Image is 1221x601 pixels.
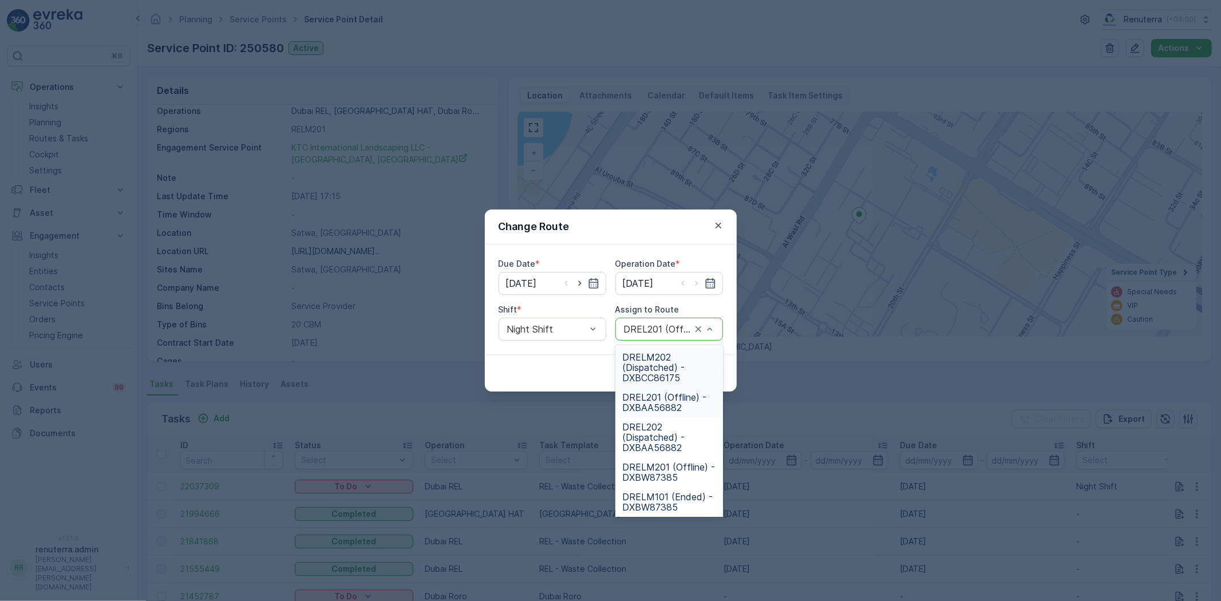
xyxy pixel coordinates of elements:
span: DRELM101 (Ended) - DXBW87385 [622,492,716,512]
span: DRELM202 (Dispatched) - DXBCC86175 [622,352,716,383]
span: DREL201 (Offline) - DXBAA56882 [622,392,716,413]
span: DREL202 (Dispatched) - DXBAA56882 [622,422,716,453]
label: Shift [499,305,517,314]
label: Operation Date [615,259,676,268]
input: dd/mm/yyyy [499,272,606,295]
span: DRELM201 (Offline) - DXBW87385 [622,462,716,483]
label: Assign to Route [615,305,679,314]
input: dd/mm/yyyy [615,272,723,295]
label: Due Date [499,259,536,268]
p: Change Route [499,219,570,235]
